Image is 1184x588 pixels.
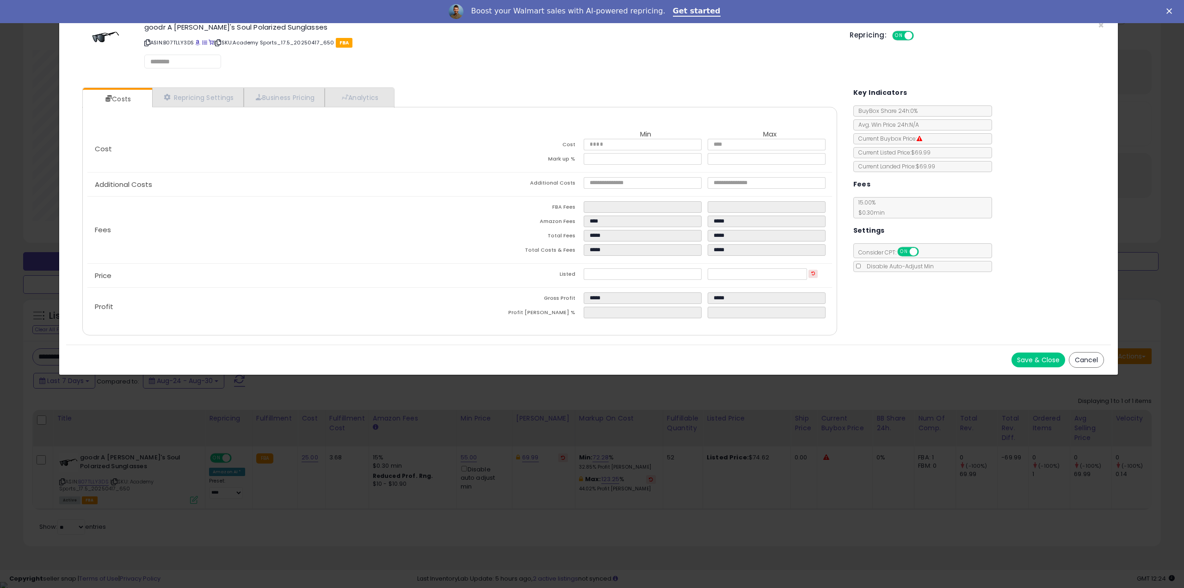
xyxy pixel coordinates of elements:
[1011,353,1065,367] button: Save & Close
[460,201,584,216] td: FBA Fees
[1069,352,1104,368] button: Cancel
[244,88,325,107] a: Business Pricing
[708,130,832,139] th: Max
[854,135,922,142] span: Current Buybox Price:
[152,88,244,107] a: Repricing Settings
[854,198,885,217] span: 15.00 %
[850,31,887,39] h5: Repricing:
[854,162,935,170] span: Current Landed Price: $69.99
[460,244,584,259] td: Total Costs & Fees
[144,24,836,31] h3: goodr A [PERSON_NAME]'s Soul Polarized Sunglasses
[449,4,463,19] img: Profile image for Adrian
[87,226,460,234] p: Fees
[209,39,214,46] a: Your listing only
[862,262,934,270] span: Disable Auto-Adjust Min
[854,209,885,217] span: $0.30 min
[893,32,905,40] span: ON
[854,107,918,115] span: BuyBox Share 24h: 0%
[87,145,460,153] p: Cost
[854,248,931,256] span: Consider CPT:
[854,121,919,129] span: Avg. Win Price 24h: N/A
[460,230,584,244] td: Total Fees
[460,268,584,283] td: Listed
[87,181,460,188] p: Additional Costs
[460,292,584,307] td: Gross Profit
[913,32,927,40] span: OFF
[144,35,836,50] p: ASIN: B07TLLY3DS | SKU: Academy Sports_17.5_20250417_650
[853,87,907,99] h5: Key Indicators
[460,153,584,167] td: Mark up %
[202,39,207,46] a: All offer listings
[83,90,151,108] a: Costs
[917,136,922,142] i: Suppressed Buy Box
[87,272,460,279] p: Price
[92,24,119,51] img: 31ZOFv0x8pL._SL60_.jpg
[1166,8,1176,14] div: Close
[460,139,584,153] td: Cost
[471,6,665,16] div: Boost your Walmart sales with AI-powered repricing.
[195,39,200,46] a: BuyBox page
[898,248,910,256] span: ON
[854,149,931,156] span: Current Listed Price: $69.99
[460,307,584,321] td: Profit [PERSON_NAME] %
[1098,19,1104,32] span: ×
[673,6,721,17] a: Get started
[917,248,932,256] span: OFF
[853,179,871,190] h5: Fees
[460,216,584,230] td: Amazon Fees
[584,130,708,139] th: Min
[87,303,460,310] p: Profit
[460,177,584,192] td: Additional Costs
[336,38,353,48] span: FBA
[853,225,885,236] h5: Settings
[325,88,393,107] a: Analytics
